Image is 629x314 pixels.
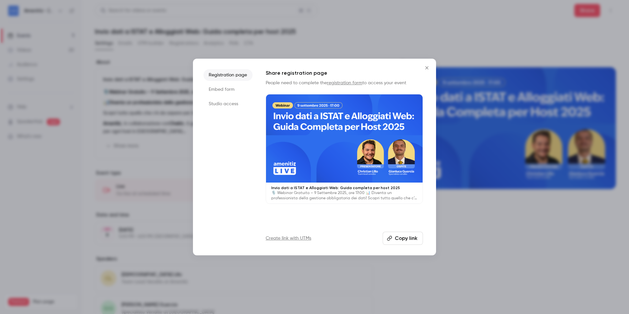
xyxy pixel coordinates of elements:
[203,69,253,81] li: Registration page
[203,84,253,95] li: Embed form
[266,94,423,204] a: Invio dati a ISTAT e Alloggiati Web: Guida completa per host 2025🎙️ Webinar Gratuito – 9 Settembr...
[266,80,423,86] p: People need to complete the to access your event
[327,81,362,85] a: registration form
[266,69,423,77] h1: Share registration page
[203,98,253,110] li: Studio access
[266,235,311,242] a: Create link with UTMs
[383,232,423,245] button: Copy link
[271,185,417,190] p: Invio dati a ISTAT e Alloggiati Web: Guida completa per host 2025
[271,190,417,201] p: 🎙️ Webinar Gratuito – 9 Settembre 2025, ore 17:00 📊 Diventa un professionista della gestione obbl...
[420,61,433,74] button: Close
